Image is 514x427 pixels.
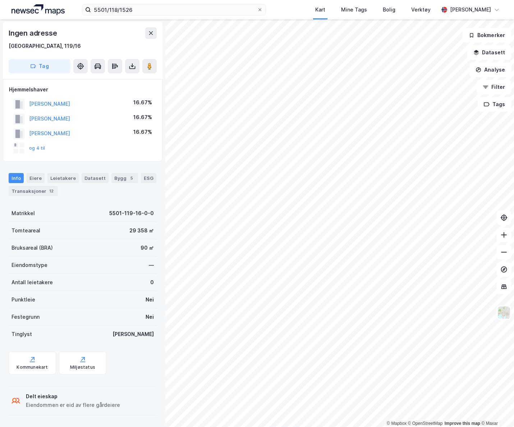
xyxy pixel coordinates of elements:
[9,59,70,73] button: Tag
[17,364,48,370] div: Kommunekart
[9,186,58,196] div: Transaksjoner
[408,421,443,426] a: OpenStreetMap
[82,173,109,183] div: Datasett
[12,4,65,15] img: logo.a4113a55bc3d86da70a041830d287a7e.svg
[141,173,156,183] div: ESG
[128,174,135,182] div: 5
[467,45,511,60] button: Datasett
[133,128,152,136] div: 16.67%
[387,421,407,426] a: Mapbox
[469,63,511,77] button: Analyse
[12,330,32,339] div: Tinglyst
[70,364,95,370] div: Miljøstatus
[141,244,154,252] div: 90 ㎡
[463,28,511,42] button: Bokmerker
[91,4,257,15] input: Søk på adresse, matrikkel, gårdeiere, leietakere eller personer
[48,187,55,195] div: 12
[478,97,511,112] button: Tags
[27,173,45,183] div: Eiere
[129,226,154,235] div: 29 358 ㎡
[12,244,53,252] div: Bruksareal (BRA)
[150,278,154,287] div: 0
[12,278,53,287] div: Antall leietakere
[477,80,511,94] button: Filter
[113,330,154,339] div: [PERSON_NAME]
[478,392,514,427] div: Kontrollprogram for chat
[133,113,152,122] div: 16.67%
[146,313,154,321] div: Nei
[12,313,40,321] div: Festegrunn
[341,5,367,14] div: Mine Tags
[12,295,35,304] div: Punktleie
[445,421,480,426] a: Improve this map
[383,5,395,14] div: Bolig
[26,392,120,401] div: Delt eieskap
[497,306,511,319] img: Z
[315,5,325,14] div: Kart
[133,98,152,107] div: 16.67%
[111,173,138,183] div: Bygg
[411,5,431,14] div: Verktøy
[9,27,58,39] div: Ingen adresse
[47,173,79,183] div: Leietakere
[109,209,154,218] div: 5501-119-16-0-0
[149,261,154,269] div: —
[146,295,154,304] div: Nei
[9,173,24,183] div: Info
[12,209,35,218] div: Matrikkel
[12,226,40,235] div: Tomteareal
[9,42,81,50] div: [GEOGRAPHIC_DATA], 119/16
[450,5,491,14] div: [PERSON_NAME]
[12,261,47,269] div: Eiendomstype
[478,392,514,427] iframe: Chat Widget
[26,401,120,409] div: Eiendommen er eid av flere gårdeiere
[9,85,156,94] div: Hjemmelshaver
